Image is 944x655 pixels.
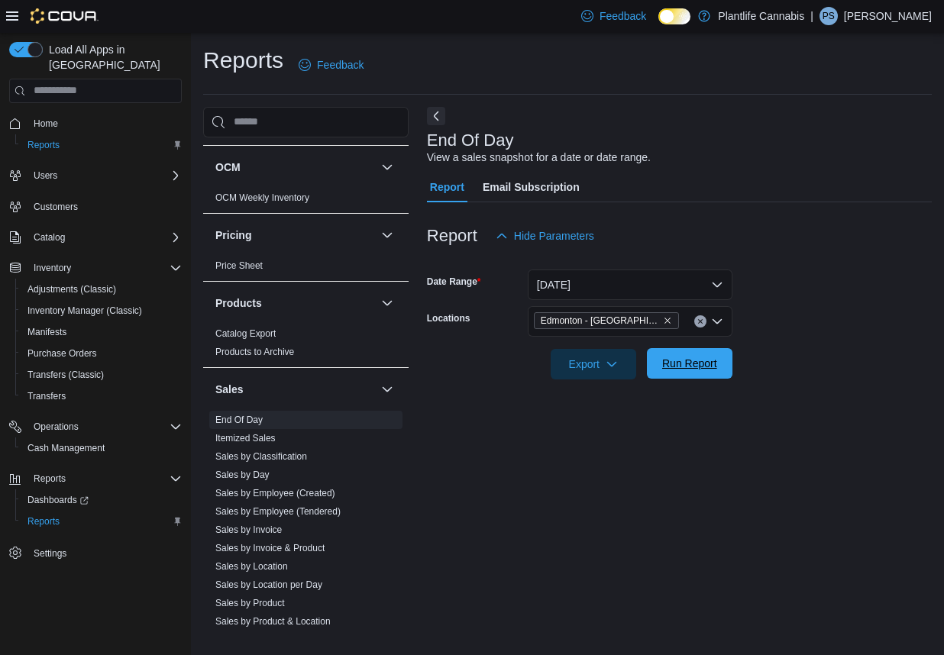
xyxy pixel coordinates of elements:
[27,228,182,247] span: Catalog
[21,512,66,531] a: Reports
[3,165,188,186] button: Users
[551,349,636,379] button: Export
[215,598,285,608] a: Sales by Product
[711,315,723,327] button: Open list of options
[427,131,514,150] h3: End Of Day
[694,315,706,327] button: Clear input
[490,221,600,251] button: Hide Parameters
[21,323,182,341] span: Manifests
[215,505,341,518] span: Sales by Employee (Tendered)
[658,24,659,25] span: Dark Mode
[317,57,364,73] span: Feedback
[215,432,276,444] span: Itemized Sales
[203,189,409,213] div: OCM
[427,107,445,125] button: Next
[658,8,690,24] input: Dark Mode
[9,106,182,604] nav: Complex example
[21,280,182,298] span: Adjustments (Classic)
[203,257,409,281] div: Pricing
[663,316,672,325] button: Remove Edmonton - Harvest Pointe from selection in this group
[215,469,270,481] span: Sales by Day
[430,172,464,202] span: Report
[203,324,409,367] div: Products
[15,321,188,343] button: Manifests
[483,172,580,202] span: Email Subscription
[215,542,325,554] span: Sales by Invoice & Product
[3,541,188,563] button: Settings
[27,390,66,402] span: Transfers
[15,343,188,364] button: Purchase Orders
[427,276,481,288] label: Date Range
[215,524,282,536] span: Sales by Invoice
[215,597,285,609] span: Sales by Product
[27,197,182,216] span: Customers
[27,494,89,506] span: Dashboards
[27,114,182,133] span: Home
[21,439,182,457] span: Cash Management
[21,439,111,457] a: Cash Management
[823,7,835,25] span: PS
[27,369,104,381] span: Transfers (Classic)
[718,7,804,25] p: Plantlife Cannabis
[34,262,71,274] span: Inventory
[21,512,182,531] span: Reports
[27,469,182,488] span: Reports
[27,543,182,562] span: Settings
[215,433,276,444] a: Itemized Sales
[15,437,188,459] button: Cash Management
[215,346,294,358] span: Products to Archive
[27,326,66,338] span: Manifests
[15,134,188,156] button: Reports
[27,418,182,436] span: Operations
[378,294,396,312] button: Products
[15,279,188,300] button: Adjustments (Classic)
[215,487,335,499] span: Sales by Employee (Created)
[3,112,188,134] button: Home
[293,50,370,80] a: Feedback
[27,228,71,247] button: Catalog
[3,416,188,437] button: Operations
[27,139,60,151] span: Reports
[378,158,396,176] button: OCM
[21,136,182,154] span: Reports
[3,468,188,489] button: Reports
[215,295,262,311] h3: Products
[27,198,84,216] a: Customers
[215,295,375,311] button: Products
[427,312,470,324] label: Locations
[34,547,66,560] span: Settings
[215,382,244,397] h3: Sales
[215,227,375,243] button: Pricing
[215,616,331,627] a: Sales by Product & Location
[21,344,182,363] span: Purchase Orders
[427,227,477,245] h3: Report
[514,228,594,244] span: Hide Parameters
[34,118,58,130] span: Home
[427,150,651,166] div: View a sales snapshot for a date or date range.
[27,283,116,295] span: Adjustments (Classic)
[27,347,97,360] span: Purchase Orders
[203,45,283,76] h1: Reports
[15,511,188,532] button: Reports
[3,227,188,248] button: Catalog
[215,260,263,271] a: Price Sheet
[215,160,241,175] h3: OCM
[215,450,307,463] span: Sales by Classification
[21,280,122,298] a: Adjustments (Classic)
[27,166,63,185] button: Users
[820,7,838,25] div: Paul Saumur
[43,42,182,73] span: Load All Apps in [GEOGRAPHIC_DATA]
[215,327,276,340] span: Catalog Export
[21,136,66,154] a: Reports
[528,269,732,300] button: [DATE]
[215,347,294,357] a: Products to Archive
[27,259,77,277] button: Inventory
[27,305,142,317] span: Inventory Manager (Classic)
[215,227,251,243] h3: Pricing
[27,418,85,436] button: Operations
[34,201,78,213] span: Customers
[215,160,375,175] button: OCM
[34,169,57,182] span: Users
[215,328,276,339] a: Catalog Export
[15,489,188,511] a: Dashboards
